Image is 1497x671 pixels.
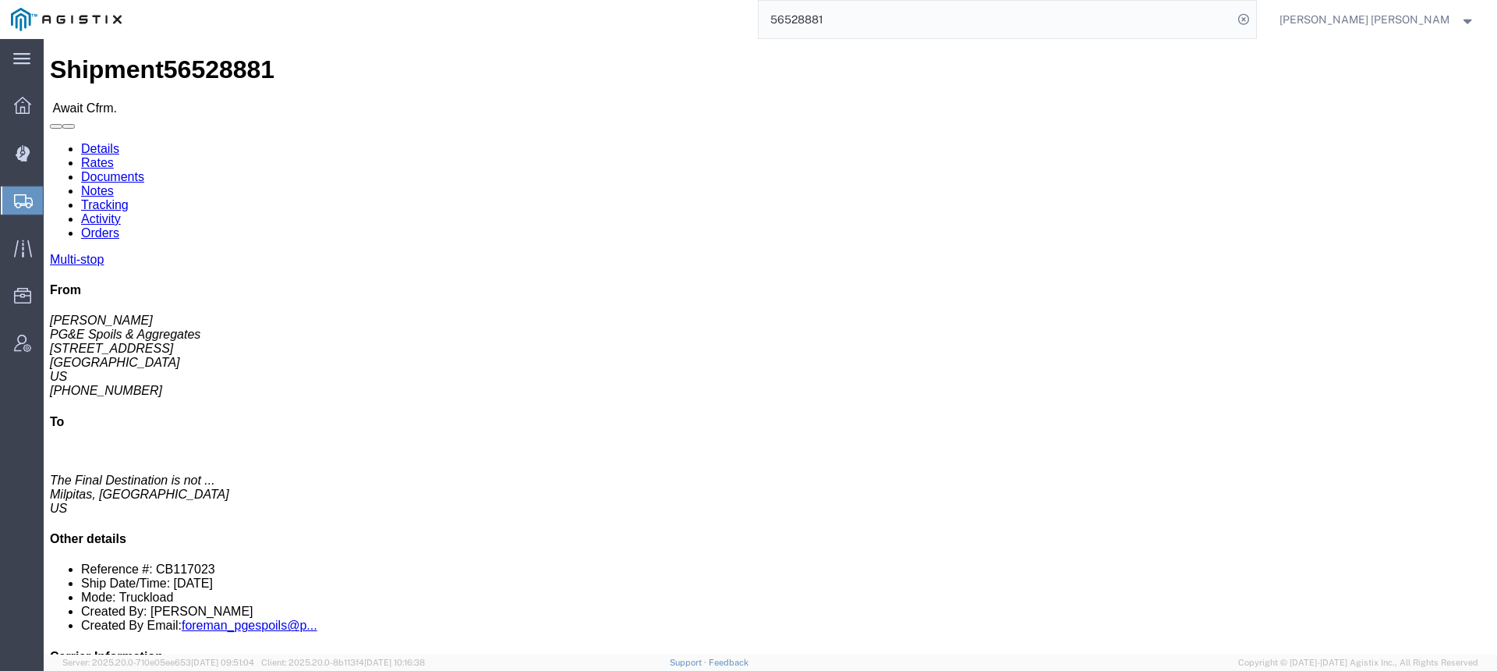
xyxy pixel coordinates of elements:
span: Client: 2025.20.0-8b113f4 [261,658,425,667]
iframe: FS Legacy Container [44,39,1497,655]
input: Search for shipment number, reference number [759,1,1233,38]
a: Support [670,658,709,667]
a: Feedback [709,658,748,667]
img: logo [11,8,122,31]
span: Server: 2025.20.0-710e05ee653 [62,658,254,667]
span: Copyright © [DATE]-[DATE] Agistix Inc., All Rights Reserved [1238,656,1478,669]
button: [PERSON_NAME] [PERSON_NAME] [1279,10,1475,29]
span: [DATE] 10:16:38 [364,658,425,667]
span: Kayte Bray Dogali [1279,11,1450,28]
span: [DATE] 09:51:04 [191,658,254,667]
